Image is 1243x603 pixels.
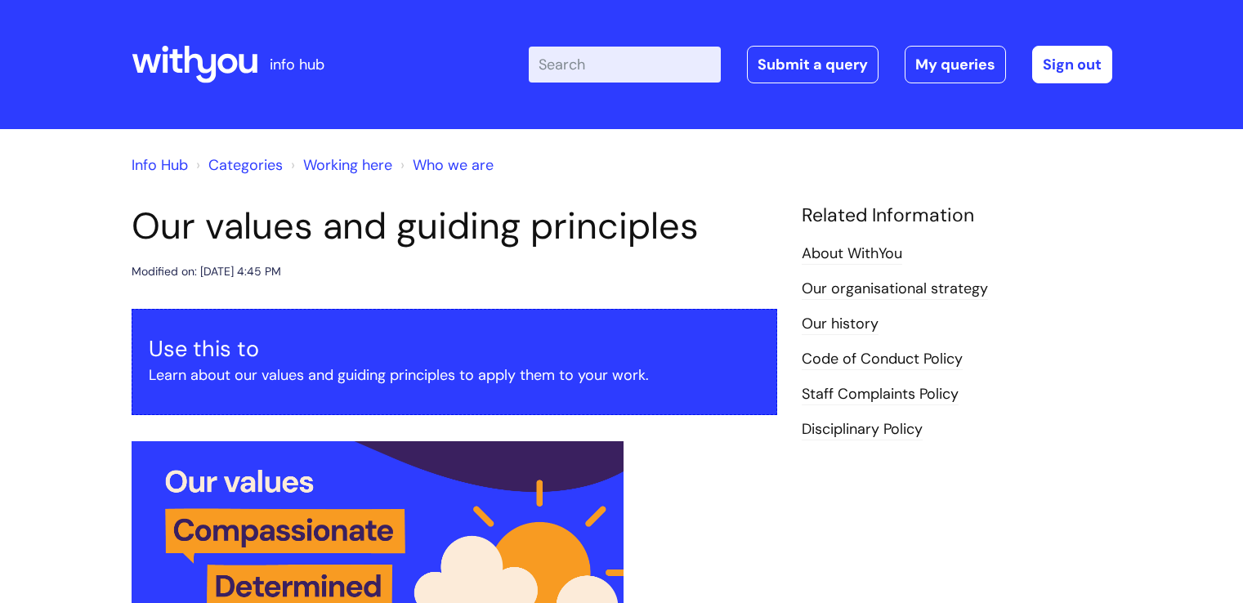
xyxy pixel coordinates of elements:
a: Info Hub [132,155,188,175]
a: Submit a query [747,46,879,83]
a: My queries [905,46,1006,83]
li: Working here [287,152,392,178]
a: Staff Complaints Policy [802,384,959,405]
p: Learn about our values and guiding principles to apply them to your work. [149,362,760,388]
a: Our history [802,314,879,335]
input: Search [529,47,721,83]
li: Who we are [396,152,494,178]
p: info hub [270,51,324,78]
a: Our organisational strategy [802,279,988,300]
h3: Use this to [149,336,760,362]
h1: Our values and guiding principles [132,204,777,248]
div: | - [529,46,1112,83]
a: Code of Conduct Policy [802,349,963,370]
li: Solution home [192,152,283,178]
a: Sign out [1032,46,1112,83]
a: Working here [303,155,392,175]
a: Disciplinary Policy [802,419,923,440]
h4: Related Information [802,204,1112,227]
a: Categories [208,155,283,175]
div: Modified on: [DATE] 4:45 PM [132,261,281,282]
a: About WithYou [802,243,902,265]
a: Who we are [413,155,494,175]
